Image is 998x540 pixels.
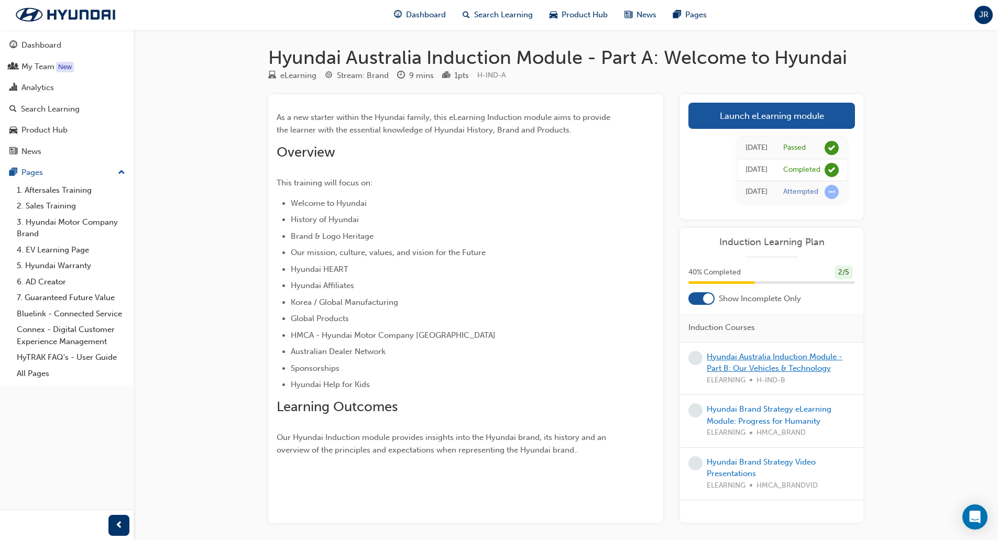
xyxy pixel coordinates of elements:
a: 1. Aftersales Training [13,182,129,199]
span: H-IND-B [756,374,785,387]
span: car-icon [550,8,557,21]
span: learningRecordVerb_ATTEMPT-icon [825,185,839,199]
span: Global Products [291,314,349,323]
span: Sponsorships [291,363,339,373]
a: My Team [4,57,129,76]
span: ELEARNING [707,374,745,387]
span: learningRecordVerb_NONE-icon [688,403,703,417]
span: podium-icon [442,71,450,81]
button: JR [974,6,993,24]
span: search-icon [463,8,470,21]
a: All Pages [13,366,129,382]
span: prev-icon [115,519,123,532]
span: learningRecordVerb_COMPLETE-icon [825,163,839,177]
span: Learning Outcomes [277,399,398,415]
a: 4. EV Learning Page [13,242,129,258]
span: ELEARNING [707,427,745,439]
a: Hyundai Brand Strategy Video Presentations [707,457,816,479]
div: Product Hub [21,124,68,136]
span: Overview [277,144,335,160]
span: Learning resource code [477,71,506,80]
div: Mon Sep 29 2025 16:49:56 GMT+1000 (Australian Eastern Standard Time) [745,142,767,154]
div: Open Intercom Messenger [962,504,988,530]
span: learningRecordVerb_NONE-icon [688,456,703,470]
div: eLearning [280,70,316,82]
a: Bluelink - Connected Service [13,306,129,322]
span: ELEARNING [707,480,745,492]
span: JR [979,9,989,21]
a: Analytics [4,78,129,97]
a: News [4,142,129,161]
button: Pages [4,163,129,182]
a: 6. AD Creator [13,274,129,290]
div: Completed [783,165,820,175]
div: Points [442,69,469,82]
span: learningRecordVerb_PASS-icon [825,141,839,155]
span: Hyundai HEART [291,265,348,274]
span: Australian Dealer Network [291,347,386,356]
div: Tooltip anchor [56,62,74,72]
a: Hyundai Australia Induction Module - Part B: Our Vehicles & Technology [707,352,842,373]
span: Welcome to Hyundai [291,199,367,208]
div: 9 mins [409,70,434,82]
a: Dashboard [4,36,129,55]
span: people-icon [9,62,17,72]
span: Search Learning [474,9,533,21]
a: car-iconProduct Hub [541,4,616,26]
span: Hyundai Affiliates [291,281,354,290]
a: 3. Hyundai Motor Company Brand [13,214,129,242]
div: Mon Sep 29 2025 16:49:56 GMT+1000 (Australian Eastern Standard Time) [745,164,767,176]
img: Trak [5,4,126,26]
div: Duration [397,69,434,82]
a: HyTRAK FAQ's - User Guide [13,349,129,366]
span: HMCA_BRANDVID [756,480,818,492]
span: target-icon [325,71,333,81]
a: Hyundai Brand Strategy eLearning Module: Progress for Humanity [707,404,831,426]
a: Search Learning [4,100,129,119]
span: news-icon [9,147,17,157]
a: Connex - Digital Customer Experience Management [13,322,129,349]
a: Induction Learning Plan [688,236,855,248]
button: DashboardMy TeamAnalyticsSearch LearningProduct HubNews [4,34,129,163]
a: guage-iconDashboard [386,4,454,26]
span: pages-icon [9,168,17,178]
span: 40 % Completed [688,267,741,279]
a: 7. Guaranteed Future Value [13,290,129,306]
a: news-iconNews [616,4,665,26]
span: chart-icon [9,83,17,93]
span: up-icon [118,166,125,180]
div: My Team [21,61,54,73]
a: 5. Hyundai Warranty [13,258,129,274]
div: Wed Apr 09 2025 12:03:14 GMT+1000 (Australian Eastern Standard Time) [745,186,767,198]
span: guage-icon [394,8,402,21]
span: As a new starter within the Hyundai family, this eLearning Induction module aims to provide the l... [277,113,612,135]
div: Attempted [783,187,818,197]
span: HMCA - Hyundai Motor Company [GEOGRAPHIC_DATA] [291,330,496,340]
div: 2 / 5 [835,266,853,280]
span: Pages [685,9,707,21]
span: Our mission, culture, values, and vision for the Future [291,248,486,257]
div: Stream [325,69,389,82]
span: Hyundai Help for Kids [291,380,370,389]
span: clock-icon [397,71,405,81]
a: search-iconSearch Learning [454,4,541,26]
div: 1 pts [454,70,469,82]
span: Show Incomplete Only [719,293,801,305]
span: learningResourceType_ELEARNING-icon [268,71,276,81]
span: HMCA_BRAND [756,427,806,439]
span: guage-icon [9,41,17,50]
span: News [637,9,656,21]
div: Type [268,69,316,82]
div: Search Learning [21,103,80,115]
div: Pages [21,167,43,179]
span: news-icon [624,8,632,21]
span: Brand & Logo Heritage [291,232,374,241]
span: This training will focus on: [277,178,372,188]
a: Launch eLearning module [688,103,855,129]
span: History of Hyundai [291,215,359,224]
span: Induction Courses [688,322,755,334]
div: News [21,146,41,158]
span: learningRecordVerb_NONE-icon [688,351,703,365]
